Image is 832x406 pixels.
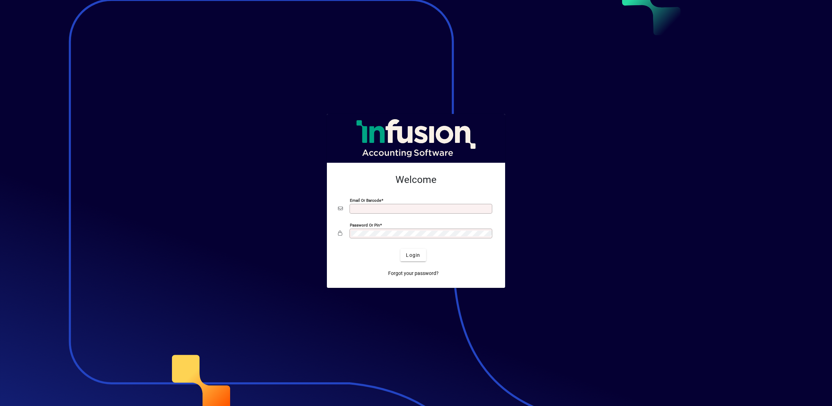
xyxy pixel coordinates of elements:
mat-label: Email or Barcode [350,198,381,203]
button: Login [400,249,426,261]
h2: Welcome [338,174,494,186]
mat-label: Password or Pin [350,223,380,228]
a: Forgot your password? [385,267,441,279]
span: Forgot your password? [388,270,439,277]
span: Login [406,252,420,259]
